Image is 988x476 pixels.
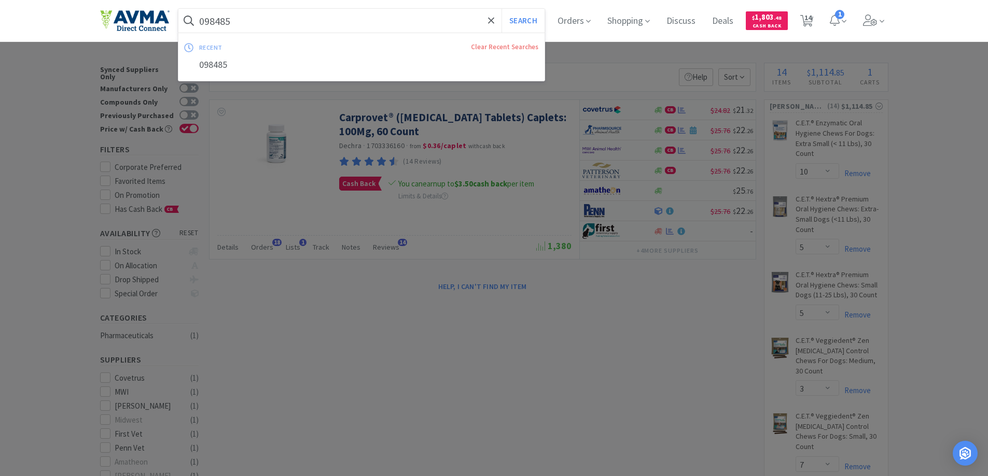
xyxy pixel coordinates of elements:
span: Cash Back [752,23,782,30]
span: 1 [835,10,844,19]
div: Open Intercom Messenger [953,441,978,466]
img: e4e33dab9f054f5782a47901c742baa9_102.png [100,10,170,32]
div: recent [199,39,347,55]
div: 098485 [178,55,545,75]
a: $1,803.48Cash Back [746,7,788,35]
span: . 48 [774,15,782,21]
span: 1,803 [752,12,782,22]
a: Discuss [662,17,700,26]
a: Clear Recent Searches [471,42,538,51]
span: $ [752,15,755,21]
input: Search by item, sku, manufacturer, ingredient, size... [178,9,545,33]
a: 14 [796,18,817,27]
button: Search [502,9,545,33]
a: Deals [708,17,737,26]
